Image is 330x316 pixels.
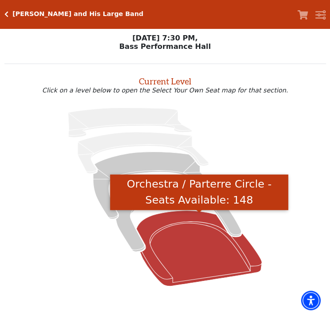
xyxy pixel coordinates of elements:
[4,34,326,51] p: [DATE] 7:30 PM, Bass Performance Hall
[4,87,326,94] p: Click on a level below to open the Select Your Own Seat map for that section.
[77,132,208,173] path: Lower Gallery - Seats Available: 0
[110,174,288,210] div: Orchestra / Parterre Circle - Seats Available: 148
[4,72,326,87] h2: Current Level
[4,11,8,17] a: Click here to go back to filters
[301,291,321,310] div: Accessibility Menu
[68,108,192,137] path: Upper Gallery - Seats Available: 0
[136,210,262,286] path: Orchestra / Parterre Circle - Seats Available: 148
[12,10,143,18] h5: [PERSON_NAME] and His Large Band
